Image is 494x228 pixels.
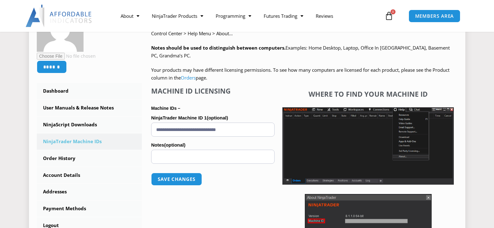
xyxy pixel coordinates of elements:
[151,45,450,59] span: Examples: Home Desktop, Laptop, Office In [GEOGRAPHIC_DATA], Basement PC, Grandma’s PC.
[37,117,142,133] a: NinjaScript Downloads
[164,142,185,148] span: (optional)
[415,14,454,18] span: MEMBERS AREA
[37,133,142,150] a: NinjaTrader Machine IDs
[257,9,309,23] a: Futures Trading
[114,9,383,23] nav: Menu
[151,106,180,111] strong: Machine IDs –
[375,7,403,25] a: 0
[151,113,275,123] label: NinjaTrader Machine ID 1
[151,87,275,95] h4: Machine ID Licensing
[151,45,285,51] strong: Notes should be used to distinguish between computers.
[37,184,142,200] a: Addresses
[37,100,142,116] a: User Manuals & Release Notes
[409,10,461,22] a: MEMBERS AREA
[37,167,142,183] a: Account Details
[207,115,228,120] span: (optional)
[151,173,202,186] button: Save changes
[391,9,396,14] span: 0
[309,9,339,23] a: Reviews
[209,9,257,23] a: Programming
[282,90,454,98] h4: Where to find your Machine ID
[37,150,142,167] a: Order History
[151,140,275,150] label: Notes
[282,107,454,185] img: Screenshot 2025-01-17 1155544 | Affordable Indicators – NinjaTrader
[37,201,142,217] a: Payment Methods
[26,5,93,27] img: LogoAI | Affordable Indicators – NinjaTrader
[114,9,146,23] a: About
[151,67,449,81] span: Your products may have different licensing permissions. To see how many computers are licensed fo...
[37,83,142,99] a: Dashboard
[146,9,209,23] a: NinjaTrader Products
[181,75,196,81] a: Orders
